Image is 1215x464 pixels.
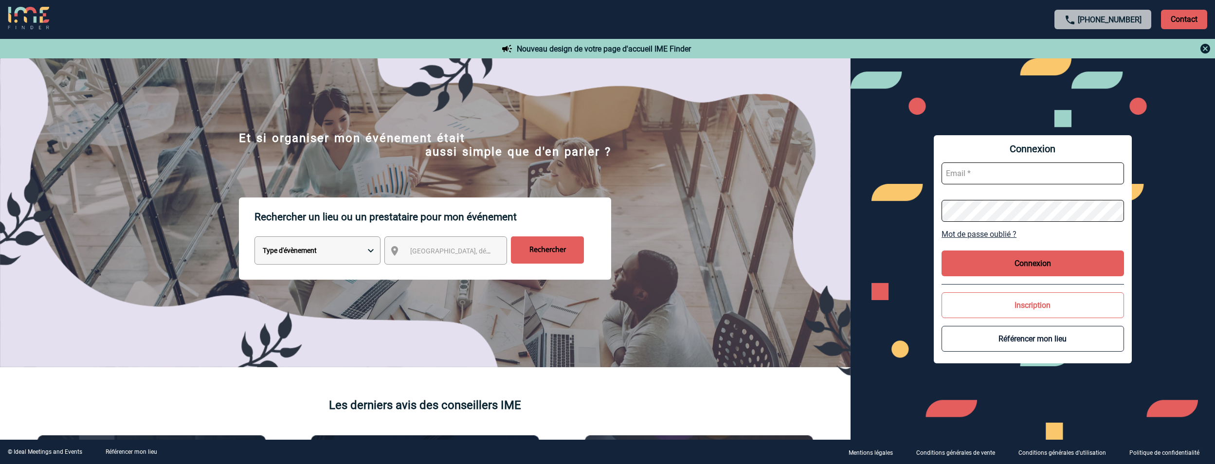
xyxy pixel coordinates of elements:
p: Mentions légales [849,449,893,456]
a: Conditions générales d'utilisation [1011,447,1122,457]
input: Email * [942,162,1124,184]
a: Mentions légales [841,447,908,457]
button: Connexion [942,250,1124,276]
p: Rechercher un lieu ou un prestataire pour mon événement [254,197,611,236]
a: [PHONE_NUMBER] [1078,15,1142,24]
button: Inscription [942,292,1124,318]
img: call-24-px.png [1064,14,1076,26]
div: © Ideal Meetings and Events [8,448,82,455]
a: Politique de confidentialité [1122,447,1215,457]
a: Conditions générales de vente [908,447,1011,457]
input: Rechercher [511,236,584,264]
button: Référencer mon lieu [942,326,1124,352]
p: Contact [1161,10,1207,29]
p: Conditions générales d'utilisation [1018,449,1106,456]
p: Politique de confidentialité [1129,449,1199,456]
a: Référencer mon lieu [106,448,157,455]
span: [GEOGRAPHIC_DATA], département, région... [410,247,545,255]
p: Conditions générales de vente [916,449,995,456]
a: Mot de passe oublié ? [942,230,1124,239]
span: Connexion [942,143,1124,155]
